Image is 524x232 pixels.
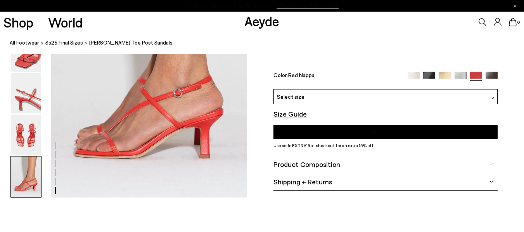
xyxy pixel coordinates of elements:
[288,72,315,78] font: Red Nappa
[48,15,83,29] a: World
[45,40,83,46] font: Ss25 Final Sizes
[273,177,332,186] font: Shipping + Returns
[11,115,41,155] img: Elise Leather Toe-Post Sandals - Image 5
[244,13,279,29] a: Aeyde
[509,18,517,26] a: 0
[489,162,493,166] img: svg%3E
[273,110,307,118] font: Size Guide
[48,14,83,30] font: World
[11,73,41,113] img: Elise Leather Toe-Post Sandals - Image 4
[185,1,271,10] font: Final Sizes | Extra 15% Off
[489,180,493,184] img: svg%3E
[11,156,41,197] img: Elise Leather Toe-Post Sandals - Image 6
[3,15,33,29] a: Shop
[273,125,498,139] button: Add to Cart
[10,40,39,46] font: All Footwear
[10,39,39,47] a: All Footwear
[273,72,288,78] font: Color:
[45,39,83,47] a: Ss25 Final Sizes
[273,160,340,168] font: Product Composition
[89,40,173,46] font: [PERSON_NAME] Toe Post Sandals
[10,33,524,54] nav: breadcrumb
[517,20,520,24] font: 0
[490,96,494,100] img: svg%3E
[273,143,374,148] font: Use code EXTRA15 at checkout for an extra 15% off
[371,129,400,135] font: Add to Cart
[277,1,339,10] font: Use Code EXTRA15
[277,93,304,100] font: Select size
[3,14,33,30] font: Shop
[277,2,339,9] span: Navigate to /collections/ss25-final-sizes
[273,109,307,120] button: Size Guide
